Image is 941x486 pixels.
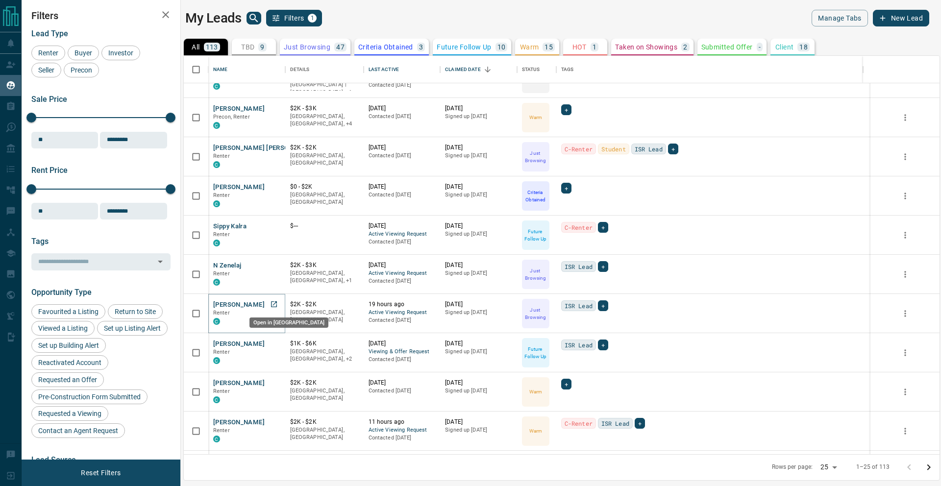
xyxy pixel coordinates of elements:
[74,464,127,481] button: Reset Filters
[565,105,568,115] span: +
[369,183,436,191] p: [DATE]
[497,44,506,50] p: 10
[213,240,220,246] div: condos.ca
[31,46,65,60] div: Renter
[817,460,840,474] div: 25
[247,12,261,24] button: search button
[284,44,330,50] p: Just Browsing
[369,426,436,435] span: Active Viewing Request
[358,44,413,50] p: Criteria Obtained
[31,237,49,246] span: Tags
[369,152,436,160] p: Contacted [DATE]
[898,345,913,360] button: more
[213,231,230,238] span: Renter
[565,222,593,232] span: C-Renter
[561,56,574,83] div: Tags
[31,29,68,38] span: Lead Type
[213,396,220,403] div: condos.ca
[601,418,629,428] span: ISR Lead
[71,49,96,57] span: Buyer
[369,56,399,83] div: Last Active
[481,63,495,76] button: Sort
[290,426,359,441] p: [GEOGRAPHIC_DATA], [GEOGRAPHIC_DATA]
[285,56,364,83] div: Details
[290,222,359,230] p: $---
[873,10,929,26] button: New Lead
[213,379,265,388] button: [PERSON_NAME]
[266,10,322,26] button: Filters1
[615,44,677,50] p: Taken on Showings
[213,104,265,114] button: [PERSON_NAME]
[290,73,359,97] p: Toronto
[919,458,939,477] button: Go to next page
[369,316,436,324] p: Contacted [DATE]
[369,418,436,426] p: 11 hours ago
[64,63,99,77] div: Precon
[898,110,913,125] button: more
[290,191,359,206] p: [GEOGRAPHIC_DATA], [GEOGRAPHIC_DATA]
[290,269,359,285] p: Toronto
[369,113,436,121] p: Contacted [DATE]
[565,418,593,428] span: C-Renter
[369,261,436,269] p: [DATE]
[290,261,359,269] p: $2K - $3K
[898,189,913,203] button: more
[445,418,512,426] p: [DATE]
[520,44,539,50] p: Warm
[290,387,359,402] p: [GEOGRAPHIC_DATA], [GEOGRAPHIC_DATA]
[419,44,423,50] p: 3
[445,191,512,199] p: Signed up [DATE]
[523,189,548,203] p: Criteria Obtained
[369,230,436,239] span: Active Viewing Request
[101,46,140,60] div: Investor
[213,222,247,231] button: Sippy Kalra
[206,44,218,50] p: 113
[35,308,102,316] span: Favourited a Listing
[249,317,328,328] div: Open in [GEOGRAPHIC_DATA]
[445,348,512,356] p: Signed up [DATE]
[369,356,436,364] p: Contacted [DATE]
[598,261,608,272] div: +
[529,388,542,395] p: Warm
[856,463,890,471] p: 1–25 of 113
[31,10,171,22] h2: Filters
[35,427,122,435] span: Contact an Agent Request
[31,423,125,438] div: Contact an Agent Request
[517,56,556,83] div: Status
[671,144,675,154] span: +
[445,426,512,434] p: Signed up [DATE]
[213,436,220,442] div: condos.ca
[213,56,228,83] div: Name
[445,230,512,238] p: Signed up [DATE]
[565,183,568,193] span: +
[565,340,593,350] span: ISR Lead
[523,267,548,282] p: Just Browsing
[522,56,540,83] div: Status
[445,104,512,113] p: [DATE]
[213,427,230,434] span: Renter
[213,192,230,198] span: Renter
[369,104,436,113] p: [DATE]
[775,44,793,50] p: Client
[598,222,608,233] div: +
[445,340,512,348] p: [DATE]
[598,340,608,350] div: +
[635,144,663,154] span: ISR Lead
[898,149,913,164] button: more
[35,410,105,417] span: Requested a Viewing
[565,144,593,154] span: C-Renter
[369,144,436,152] p: [DATE]
[445,261,512,269] p: [DATE]
[108,304,163,319] div: Return to Site
[369,238,436,246] p: Contacted [DATE]
[369,348,436,356] span: Viewing & Offer Request
[290,340,359,348] p: $1K - $6K
[35,324,91,332] span: Viewed a Listing
[213,161,220,168] div: condos.ca
[31,455,76,464] span: Lead Source
[290,56,310,83] div: Details
[445,144,512,152] p: [DATE]
[523,306,548,321] p: Just Browsing
[898,228,913,243] button: more
[445,183,512,191] p: [DATE]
